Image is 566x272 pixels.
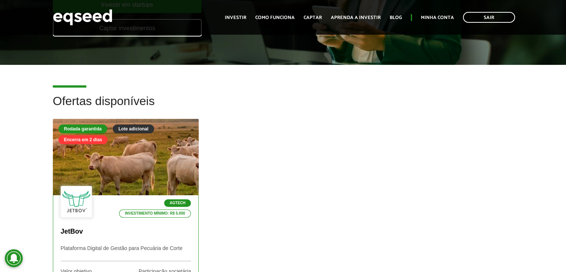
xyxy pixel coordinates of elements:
[463,12,515,23] a: Sair
[61,228,191,236] p: JetBov
[53,7,112,27] img: EqSeed
[164,199,191,207] p: Agtech
[255,15,295,20] a: Como funciona
[53,95,514,119] h2: Ofertas disponíveis
[113,124,154,133] div: Lote adicional
[304,15,322,20] a: Captar
[119,209,191,218] p: Investimento mínimo: R$ 5.000
[58,124,107,133] div: Rodada garantida
[58,135,108,144] div: Encerra em 2 dias
[225,15,246,20] a: Investir
[331,15,381,20] a: Aprenda a investir
[390,15,402,20] a: Blog
[421,15,454,20] a: Minha conta
[61,245,191,261] p: Plataforma Digital de Gestão para Pecuária de Corte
